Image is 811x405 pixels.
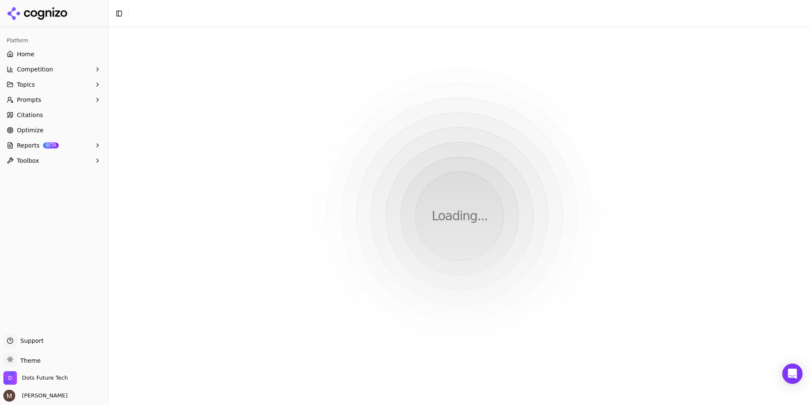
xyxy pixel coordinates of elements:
span: BETA [43,142,59,148]
p: Loading... [432,208,487,224]
span: Optimize [17,126,44,134]
span: Citations [17,111,43,119]
div: Open Intercom Messenger [782,364,803,384]
button: Prompts [3,93,104,107]
span: Toolbox [17,156,39,165]
button: Open organization switcher [3,371,68,385]
span: Reports [17,141,40,150]
span: [PERSON_NAME] [19,392,68,400]
div: Platform [3,34,104,47]
span: Support [17,337,44,345]
button: Toolbox [3,154,104,167]
button: ReportsBETA [3,139,104,152]
img: Martyn Strydom [3,390,15,402]
a: Citations [3,108,104,122]
a: Optimize [3,123,104,137]
span: Dots Future Tech [22,374,68,382]
span: Prompts [17,96,41,104]
span: Home [17,50,34,58]
img: Dots Future Tech [3,371,17,385]
span: Theme [17,357,41,364]
button: Topics [3,78,104,91]
button: Competition [3,63,104,76]
span: Competition [17,65,53,74]
span: Topics [17,80,35,89]
button: Open user button [3,390,68,402]
a: Home [3,47,104,61]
